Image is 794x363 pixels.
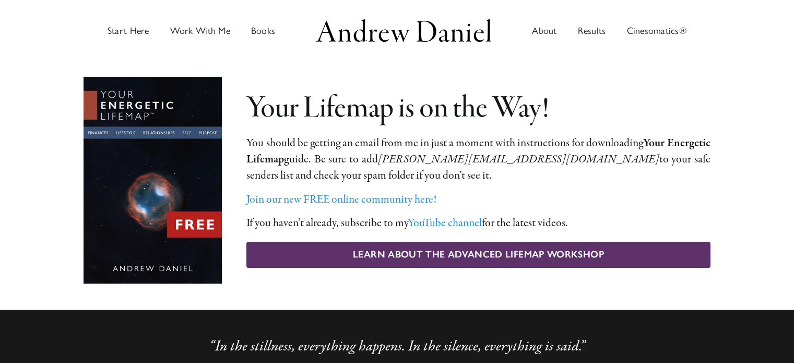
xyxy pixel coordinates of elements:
[312,16,495,45] img: Andrew Daniel Logo
[408,215,482,231] a: YouTube chan­nel
[246,242,710,268] a: Learn About The Advanced Lifemap Workshop
[251,26,275,36] span: Books
[246,135,710,183] p: You should be get­ting an email from me in just a moment with instruc­tions for down­load­ing gui...
[251,2,275,60] a: Discover books written by Andrew Daniel
[353,249,604,261] span: Learn About The Advanced Lifemap Workshop
[532,2,556,60] a: About
[170,2,230,60] a: Work with Andrew in groups or private sessions
[101,335,693,356] p: “In the still­ness, every­thing hap­pens. In the silence, every­thing is said.”
[627,26,687,36] span: Cinesomatics®
[246,192,436,207] a: Join our new FREE online com­mu­ni­ty here!
[532,26,556,36] span: About
[246,135,710,167] strong: Your Energetic Lifemap
[108,26,149,36] span: Start Here
[578,2,606,60] a: Results
[627,2,687,60] a: Cinesomatics®
[578,26,606,36] span: Results
[246,215,710,231] p: If you haven’t already, sub­scribe to my for the lat­est videos.
[84,77,221,284] img: energetic-lifemap-6x9-andrew-daniel-free-ebook
[170,26,230,36] span: Work With Me
[108,2,149,60] a: Start Here
[246,93,710,125] h2: Your Lifemap is on the Way!
[378,151,659,167] em: [PERSON_NAME][EMAIL_ADDRESS][DOMAIN_NAME]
